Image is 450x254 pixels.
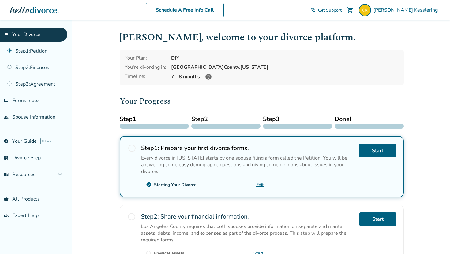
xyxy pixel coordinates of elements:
a: Start [359,212,396,226]
span: Get Support [318,7,342,13]
span: list_alt_check [4,155,9,160]
span: people [4,115,9,120]
a: phone_in_talkGet Support [311,7,342,13]
span: AI beta [40,138,52,144]
strong: Step 1 : [141,144,159,152]
h2: Prepare your first divorce forms. [141,144,354,152]
div: Timeline: [125,73,166,80]
span: Step 3 [263,115,332,124]
span: shopping_basket [4,197,9,201]
a: Edit [256,182,264,188]
span: inbox [4,98,9,103]
span: groups [4,213,9,218]
span: Forms Inbox [12,97,39,104]
span: flag_2 [4,32,9,37]
span: Done! [335,115,404,124]
span: radio_button_unchecked [128,144,136,153]
div: Starting Your Divorce [154,182,197,188]
span: phone_in_talk [311,8,316,13]
div: Your Plan: [125,55,166,61]
span: Step 2 [191,115,261,124]
div: You're divorcing in: [125,64,166,71]
a: Schedule A Free Info Call [146,3,224,17]
span: Resources [4,171,36,178]
span: [PERSON_NAME] Kesslering [373,7,440,13]
img: charles.kesslering@gmail.com [359,4,371,16]
a: Start [359,144,396,157]
div: [GEOGRAPHIC_DATA] County, [US_STATE] [171,64,399,71]
h2: Share your financial information. [141,212,354,221]
p: Los Angeles County requires that both spouses provide information on separate and marital assets,... [141,223,354,243]
div: 7 - 8 months [171,73,399,80]
span: shopping_cart [347,6,354,14]
h2: Your Progress [120,95,404,107]
span: expand_more [56,171,64,178]
strong: Step 2 : [141,212,159,221]
iframe: Chat Widget [419,225,450,254]
span: radio_button_unchecked [127,212,136,221]
div: DIY [171,55,399,61]
h1: [PERSON_NAME] , welcome to your divorce platform. [120,30,404,45]
span: explore [4,139,9,144]
p: Every divorce in [US_STATE] starts by one spouse filing a form called the Petition. You will be a... [141,155,354,175]
span: check_circle [146,182,152,187]
span: Step 1 [120,115,189,124]
span: menu_book [4,172,9,177]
